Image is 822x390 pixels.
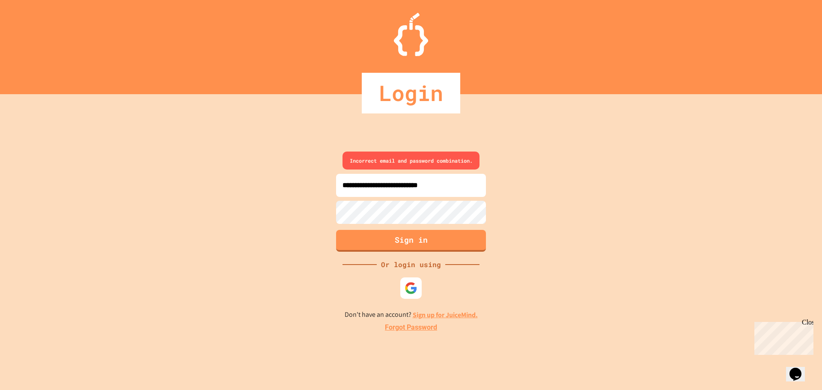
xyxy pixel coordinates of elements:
div: Chat with us now!Close [3,3,59,54]
a: Sign up for JuiceMind. [413,310,478,319]
div: Or login using [377,259,445,270]
div: Incorrect email and password combination. [342,152,479,170]
button: Sign in [336,230,486,252]
iframe: chat widget [786,356,813,381]
img: Logo.svg [394,13,428,56]
a: Forgot Password [385,322,437,333]
p: Don't have an account? [345,310,478,320]
div: Login [362,73,460,113]
iframe: chat widget [751,319,813,355]
img: google-icon.svg [405,282,417,295]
